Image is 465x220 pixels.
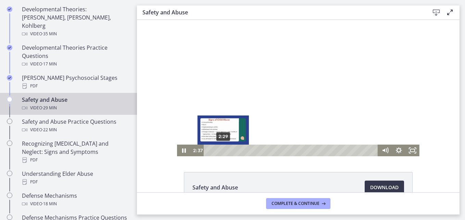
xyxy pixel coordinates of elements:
[42,104,57,112] span: · 29 min
[22,200,129,208] div: Video
[22,170,129,186] div: Understanding Elder Abuse
[22,60,129,68] div: Video
[22,104,129,112] div: Video
[7,75,12,81] i: Completed
[22,118,129,134] div: Safety and Abuse Practice Questions
[192,183,238,192] span: Safety and Abuse
[22,30,129,38] div: Video
[22,178,129,186] div: PDF
[42,126,57,134] span: · 22 min
[22,74,129,90] div: [PERSON_NAME] Psychosocial Stages
[22,139,129,164] div: Recognizing [MEDICAL_DATA] and Neglect: Signs and Symptoms
[7,7,12,12] i: Completed
[241,125,255,136] button: Mute
[42,200,57,208] span: · 18 min
[22,5,129,38] div: Developmental Theories: [PERSON_NAME], [PERSON_NAME], Kohlberg
[42,30,57,38] span: · 35 min
[365,181,404,194] a: Download
[22,156,129,164] div: PDF
[255,125,269,136] button: Show settings menu
[42,60,57,68] span: · 17 min
[22,192,129,208] div: Defense Mechanisms
[22,96,129,112] div: Safety and Abuse
[7,45,12,50] i: Completed
[269,125,282,136] button: Fullscreen
[272,201,319,206] span: Complete & continue
[142,8,418,16] h3: Safety and Abuse
[22,44,129,68] div: Developmental Theories Practice Questions
[370,183,399,192] span: Download
[22,126,129,134] div: Video
[22,82,129,90] div: PDF
[266,198,330,209] button: Complete & continue
[137,20,460,156] iframe: Video Lesson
